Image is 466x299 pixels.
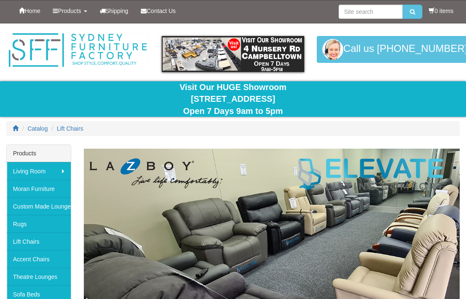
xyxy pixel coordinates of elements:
div: Products [7,145,71,162]
span: Contact Us [147,8,176,14]
a: Rugs [7,215,71,232]
img: showroom.gif [162,36,305,72]
a: Theatre Lounges [7,268,71,285]
li: 0 items [429,7,453,15]
a: Shipping [93,0,135,21]
a: Lift Chairs [57,125,83,132]
a: Contact Us [135,0,182,21]
a: Moran Furniture [7,180,71,197]
a: Living Room [7,162,71,180]
a: Custom Made Lounges [7,197,71,215]
a: Lift Chairs [7,232,71,250]
span: Home [25,8,40,14]
a: Accent Chairs [7,250,71,268]
span: Products [58,8,81,14]
a: Catalog [28,125,48,132]
span: Shipping [106,8,129,14]
div: Visit Our HUGE Showroom [STREET_ADDRESS] Open 7 Days 9am to 5pm [6,81,460,117]
input: Site search [339,5,403,19]
img: Sydney Furniture Factory [6,32,149,69]
a: Home [13,0,47,21]
a: Products [47,0,93,21]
